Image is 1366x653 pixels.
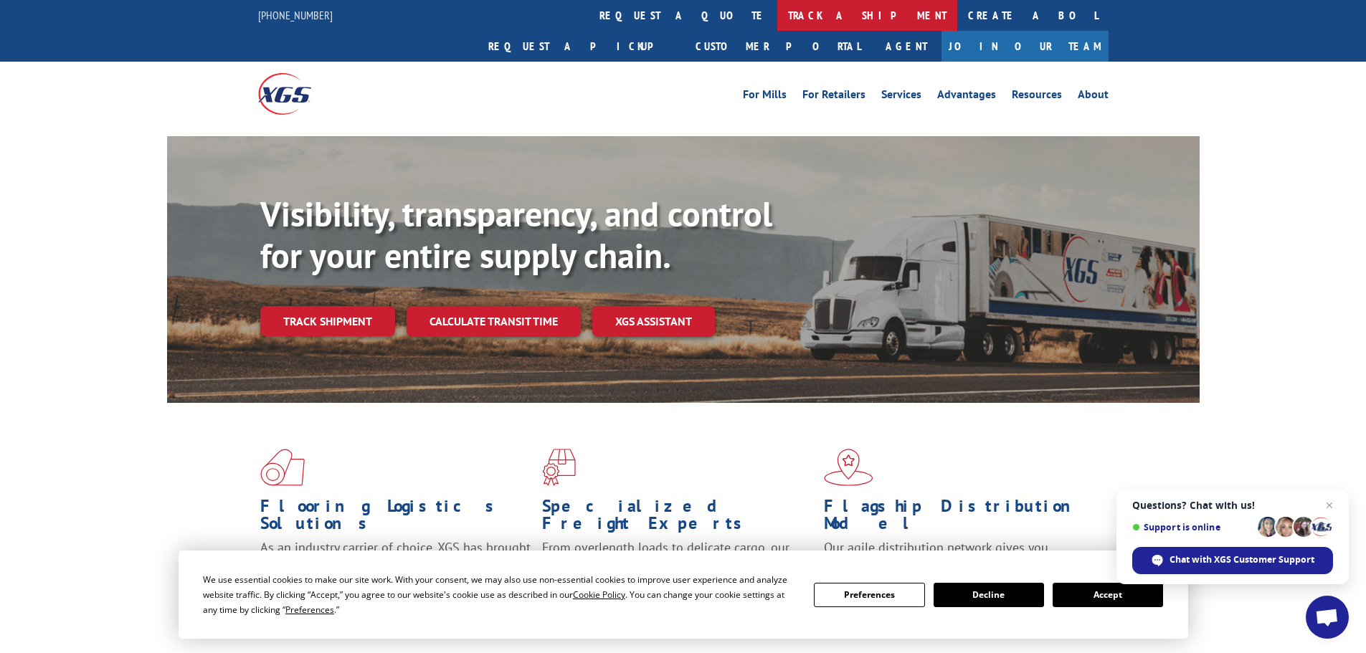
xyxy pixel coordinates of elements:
a: Customer Portal [685,31,871,62]
p: From overlength loads to delicate cargo, our experienced staff knows the best way to move your fr... [542,539,813,603]
span: Cookie Policy [573,588,625,601]
a: Services [881,89,921,105]
a: Advantages [937,89,996,105]
img: xgs-icon-focused-on-flooring-red [542,449,576,486]
span: As an industry carrier of choice, XGS has brought innovation and dedication to flooring logistics... [260,539,531,590]
a: Calculate transit time [407,306,581,337]
span: Close chat [1321,497,1338,514]
a: Track shipment [260,306,395,336]
span: Support is online [1132,522,1253,533]
a: [PHONE_NUMBER] [258,8,333,22]
a: For Retailers [802,89,865,105]
button: Accept [1053,583,1163,607]
a: Resources [1012,89,1062,105]
a: About [1078,89,1109,105]
button: Decline [934,583,1044,607]
img: xgs-icon-total-supply-chain-intelligence-red [260,449,305,486]
h1: Flooring Logistics Solutions [260,497,531,539]
span: Preferences [285,604,334,616]
button: Preferences [814,583,924,607]
a: Join Our Team [942,31,1109,62]
div: Chat with XGS Customer Support [1132,547,1333,574]
div: Cookie Consent Prompt [179,550,1188,639]
div: We use essential cookies to make our site work. With your consent, we may also use non-essential ... [203,572,797,617]
a: Agent [871,31,942,62]
h1: Specialized Freight Experts [542,497,813,539]
div: Open chat [1306,596,1349,639]
a: XGS ASSISTANT [592,306,715,337]
img: xgs-icon-flagship-distribution-model-red [824,449,873,486]
span: Our agile distribution network gives you nationwide inventory management on demand. [824,539,1088,573]
a: For Mills [743,89,787,105]
span: Chat with XGS Customer Support [1170,553,1314,566]
b: Visibility, transparency, and control for your entire supply chain. [260,191,772,277]
h1: Flagship Distribution Model [824,497,1095,539]
a: Request a pickup [478,31,685,62]
span: Questions? Chat with us! [1132,500,1333,511]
